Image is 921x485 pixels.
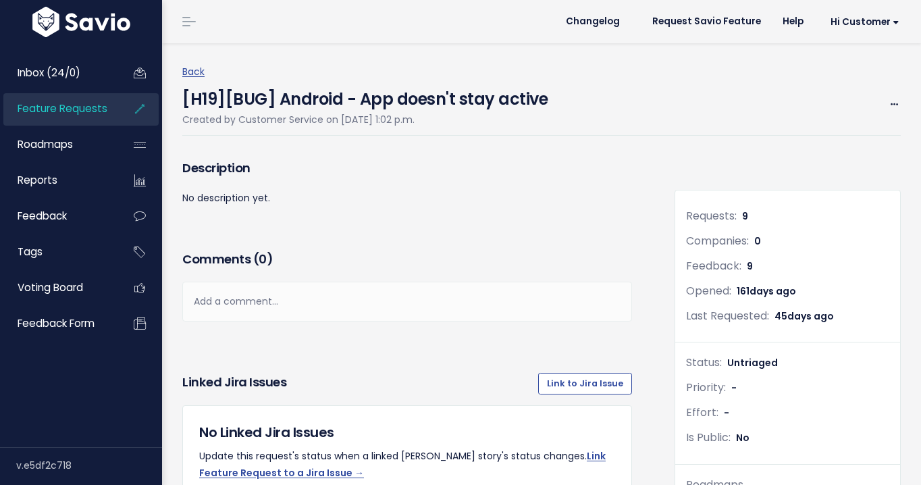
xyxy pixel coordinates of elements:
p: No description yet. [182,190,632,207]
span: Effort: [686,405,718,420]
span: 0 [754,234,761,248]
h3: Description [182,159,632,178]
span: Companies: [686,233,749,249]
span: 45 [774,309,834,323]
a: Help [772,11,814,32]
span: Feedback form [18,316,95,330]
span: Priority: [686,380,726,395]
a: Feedback [3,201,112,232]
span: Last Requested: [686,308,769,324]
a: Link to Jira Issue [538,373,632,394]
h4: [H19][BUG] Android - App doesn't stay active [182,80,548,111]
a: Request Savio Feature [641,11,772,32]
span: Feedback [18,209,67,223]
span: - [731,381,737,394]
span: days ago [787,309,834,323]
span: Is Public: [686,430,731,445]
span: Inbox (24/0) [18,66,80,80]
span: Untriaged [727,356,778,369]
span: Changelog [566,17,620,26]
span: Voting Board [18,280,83,295]
span: days ago [749,284,796,298]
span: Roadmaps [18,137,73,151]
a: Feedback form [3,308,112,339]
a: Tags [3,236,112,267]
a: Inbox (24/0) [3,57,112,88]
span: Tags [18,245,43,259]
span: 0 [259,251,267,267]
span: No [736,431,749,444]
span: Reports [18,173,57,187]
span: Status: [686,355,722,370]
span: Requests: [686,208,737,224]
span: Created by Customer Service on [DATE] 1:02 p.m. [182,113,415,126]
img: logo-white.9d6f32f41409.svg [29,7,134,37]
span: Feature Requests [18,101,107,116]
span: - [724,406,729,419]
span: 161 [737,284,796,298]
div: Add a comment... [182,282,632,322]
span: Hi Customer [831,17,899,27]
h3: Comments ( ) [182,250,632,269]
a: Roadmaps [3,129,112,160]
h5: No Linked Jira Issues [199,422,615,442]
span: Feedback: [686,258,741,274]
a: Feature Requests [3,93,112,124]
a: Hi Customer [814,11,910,32]
span: 9 [742,209,748,223]
span: 9 [747,259,753,273]
a: Voting Board [3,272,112,303]
a: Reports [3,165,112,196]
h3: Linked Jira issues [182,373,286,394]
a: Back [182,65,205,78]
span: Opened: [686,283,731,299]
div: v.e5df2c718 [16,448,162,483]
p: Update this request's status when a linked [PERSON_NAME] story's status changes. [199,448,615,482]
